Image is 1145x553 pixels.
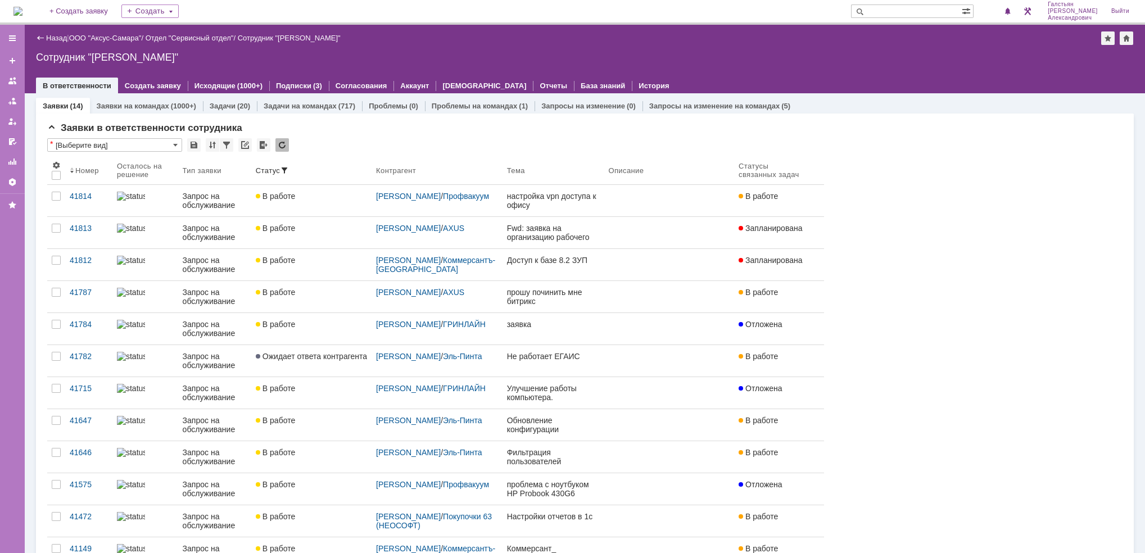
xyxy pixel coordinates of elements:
a: Мои согласования [3,133,21,151]
span: Александрович [1048,15,1098,21]
a: 41647 [65,409,112,441]
div: / [376,320,498,329]
a: Запрос на обслуживание [178,441,251,473]
a: Перейти в интерфейс администратора [1021,4,1034,18]
a: Запрос на обслуживание [178,313,251,345]
a: statusbar-100 (1).png [112,313,178,345]
span: В работе [256,544,295,553]
div: Осталось на решение [117,162,165,179]
a: Запрос на обслуживание [178,473,251,505]
div: (717) [338,102,355,110]
a: Запрос на обслуживание [178,345,251,377]
div: Скопировать ссылку на список [238,138,252,152]
div: Запрос на обслуживание [183,320,247,338]
div: Запрос на обслуживание [183,352,247,370]
div: Контрагент [376,166,416,175]
a: [PERSON_NAME] [376,480,441,489]
span: В работе [739,352,778,361]
a: 41715 [65,377,112,409]
div: / [146,34,238,42]
span: В работе [256,512,295,521]
a: Запланирована [734,249,815,280]
div: 41787 [70,288,108,297]
a: Запросы на изменение [541,102,625,110]
div: Номер [75,166,99,175]
span: Отложена [739,384,782,393]
a: Согласования [336,81,387,90]
div: Фильтрация пользователей [507,448,600,466]
a: В работе [251,377,372,409]
img: statusbar-100 (1).png [117,416,145,425]
a: Исходящие [194,81,236,90]
span: В работе [739,192,778,201]
a: 41782 [65,345,112,377]
a: прошу починить мне битрикс [503,281,604,312]
th: Номер [65,156,112,185]
span: В работе [739,416,778,425]
span: Запланирована [739,256,803,265]
a: Профвакуум [443,192,489,201]
div: (3) [313,81,322,90]
a: Создать заявку [3,52,21,70]
div: настройка vpn доступа к офису [507,192,600,210]
div: Сохранить вид [187,138,201,152]
a: statusbar-100 (1).png [112,505,178,537]
a: [PERSON_NAME] [376,224,441,233]
a: Обновление конфигурации [503,409,604,441]
a: Не работает ЕГАИС [503,345,604,377]
div: / [376,416,498,425]
div: Добавить в избранное [1101,31,1115,45]
div: / [376,224,498,233]
a: Запланирована [734,217,815,248]
span: В работе [256,416,295,425]
a: В ответственности [43,81,111,90]
span: В работе [739,512,778,521]
span: В работе [256,384,295,393]
div: / [69,34,146,42]
a: Подписки [276,81,311,90]
div: (0) [409,102,418,110]
a: В работе [251,473,372,505]
a: statusbar-100 (1).png [112,185,178,216]
div: 41715 [70,384,108,393]
div: Сортировка... [206,138,219,152]
span: В работе [256,320,295,329]
div: Тема [507,166,525,175]
a: Покупочки 63 (НЕОСОФТ) [376,512,494,530]
a: Улучшение работы компьютера. [503,377,604,409]
a: [PERSON_NAME] [376,384,441,393]
a: Настройки [3,173,21,191]
a: В работе [734,281,815,312]
a: Fwd: заявка на организацию рабочего места [503,217,604,248]
a: ГРИНЛАЙН [443,320,486,329]
div: Запрос на обслуживание [183,288,247,306]
a: Эль-Пинта [443,352,482,361]
a: Запрос на обслуживание [178,281,251,312]
div: Экспорт списка [257,138,270,152]
span: В работе [256,256,295,265]
a: В работе [251,409,372,441]
a: База знаний [581,81,625,90]
a: Заявки на командах [3,72,21,90]
div: / [376,192,498,201]
a: Запрос на обслуживание [178,409,251,441]
a: AXUS [443,224,464,233]
a: В работе [251,505,372,537]
a: statusbar-100 (1).png [112,409,178,441]
div: Доступ к базе 8.2 ЗУП [507,256,600,265]
div: Статус [256,166,280,175]
a: [PERSON_NAME] [376,512,441,521]
a: [DEMOGRAPHIC_DATA] [442,81,526,90]
a: 41814 [65,185,112,216]
a: Задачи на командах [264,102,337,110]
div: / [376,384,498,393]
span: В работе [739,544,778,553]
img: statusbar-100 (1).png [117,192,145,201]
div: Запрос на обслуживание [183,384,247,402]
a: 41787 [65,281,112,312]
div: / [376,352,498,361]
a: statusbar-100 (1).png [112,473,178,505]
a: [PERSON_NAME] [376,320,441,329]
div: Не работает ЕГАИС [507,352,600,361]
img: statusbar-100 (1).png [117,224,145,233]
